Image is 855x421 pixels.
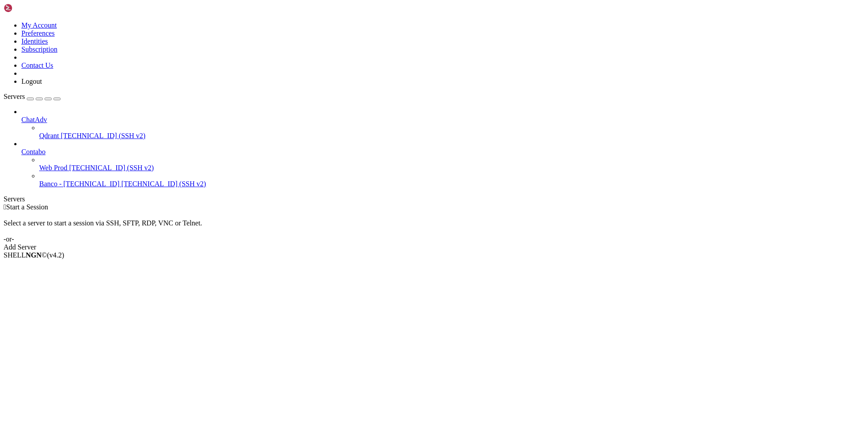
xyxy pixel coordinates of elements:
[39,132,851,140] a: Qdrant [TECHNICAL_ID] (SSH v2)
[21,108,851,140] li: ChatAdv
[121,180,206,188] span: [TECHNICAL_ID] (SSH v2)
[21,78,42,85] a: Logout
[21,140,851,188] li: Contabo
[21,29,55,37] a: Preferences
[21,116,47,123] span: ChatAdv
[4,251,64,259] span: SHELL ©
[61,132,145,139] span: [TECHNICAL_ID] (SSH v2)
[21,61,53,69] a: Contact Us
[4,211,851,243] div: Select a server to start a session via SSH, SFTP, RDP, VNC or Telnet. -or-
[21,148,45,155] span: Contabo
[4,4,55,12] img: Shellngn
[21,148,851,156] a: Contabo
[4,195,851,203] div: Servers
[39,164,851,172] a: Web Prod [TECHNICAL_ID] (SSH v2)
[47,251,65,259] span: 4.2.0
[4,243,851,251] div: Add Server
[6,203,48,211] span: Start a Session
[39,180,851,188] a: Banco - [TECHNICAL_ID] [TECHNICAL_ID] (SSH v2)
[39,156,851,172] li: Web Prod [TECHNICAL_ID] (SSH v2)
[21,21,57,29] a: My Account
[69,164,154,172] span: [TECHNICAL_ID] (SSH v2)
[39,180,119,188] span: Banco - [TECHNICAL_ID]
[39,164,67,172] span: Web Prod
[26,251,42,259] b: NGN
[4,93,61,100] a: Servers
[21,116,851,124] a: ChatAdv
[21,37,48,45] a: Identities
[4,203,6,211] span: 
[21,45,57,53] a: Subscription
[4,93,25,100] span: Servers
[39,132,59,139] span: Qdrant
[39,124,851,140] li: Qdrant [TECHNICAL_ID] (SSH v2)
[39,172,851,188] li: Banco - [TECHNICAL_ID] [TECHNICAL_ID] (SSH v2)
